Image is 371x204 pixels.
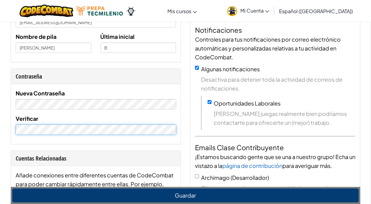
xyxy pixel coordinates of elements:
label: Nombre de pila [16,32,56,41]
a: Mi Cuenta [224,1,272,20]
img: Ozaria [126,6,136,16]
a: Español ([GEOGRAPHIC_DATA]) [276,3,356,19]
span: Archimago [201,174,230,181]
span: [PERSON_NAME] juegas realmente bien podríamos contactarte para ofrecerte un (mejor) trabajo. [214,109,355,127]
span: ¡Estamos buscando gente que se una a nuestro grupo! Echa un vistazo a la [195,153,355,169]
label: Última inicial [101,32,135,41]
a: Mis cursos [164,3,200,19]
button: Guardar [12,188,359,202]
label: Algunas notificaciones [201,65,260,72]
div: Contraseña [16,72,176,81]
a: página de contribución [222,162,282,169]
label: Nueva Contraseña [16,89,65,98]
label: Oportunidades Laborales [214,100,281,107]
span: (Desarrollador) [231,174,269,181]
span: Controles para tus notificaciones por correo electrónico automáticas y personalizadas relativas a... [195,36,341,61]
span: para averiguar más. [282,162,332,169]
img: Tecmilenio logo [76,6,123,16]
img: avatar [227,6,237,16]
span: Mis cursos [167,8,191,14]
span: Obten correos de nuevas oportunidades y anuncios. [201,184,355,192]
div: Cuentas Relacionadas [16,154,176,163]
span: Mi Cuenta [240,7,269,14]
h4: Notificaciones [195,25,355,35]
label: Verificar [16,114,38,123]
span: Desactiva para detener toda la actividad de correos de notificaciones. [201,75,355,93]
h4: Emails Clase Contribuyente [195,143,355,152]
img: CodeCombat logo [20,5,73,17]
span: Español ([GEOGRAPHIC_DATA]) [279,8,353,14]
